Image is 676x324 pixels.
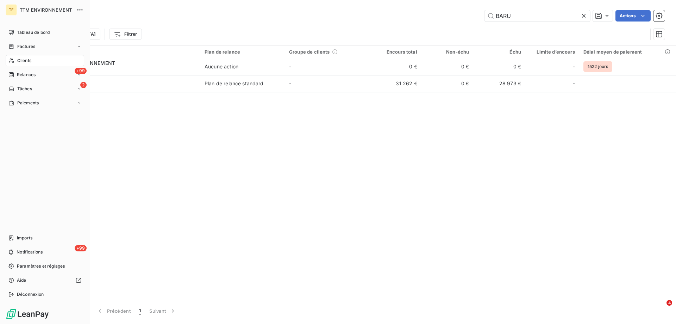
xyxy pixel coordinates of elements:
[369,75,421,92] td: 31 262 €
[473,58,525,75] td: 0 €
[17,57,31,64] span: Clients
[6,4,17,16] div: TE
[17,235,32,241] span: Imports
[421,58,474,75] td: 0 €
[17,291,44,298] span: Déconnexion
[49,84,196,91] span: 411BARUFIS
[135,304,145,318] button: 1
[473,75,525,92] td: 28 973 €
[573,63,575,70] span: -
[615,10,651,22] button: Actions
[289,80,291,86] span: -
[6,275,84,286] a: Aide
[17,249,43,255] span: Notifications
[17,86,32,92] span: Tâches
[205,49,281,55] div: Plan de relance
[92,304,135,318] button: Précédent
[583,61,613,72] span: 1522 jours
[421,75,474,92] td: 0 €
[145,304,181,318] button: Suivant
[289,63,291,69] span: -
[530,49,575,55] div: Limite d’encours
[573,80,575,87] span: -
[139,307,141,314] span: 1
[20,7,72,13] span: TTM ENVIRONNEMENT
[369,58,421,75] td: 0 €
[477,49,521,55] div: Échu
[652,300,669,317] iframe: Intercom live chat
[17,100,39,106] span: Paiements
[75,245,87,251] span: +99
[205,80,264,87] div: Plan de relance standard
[75,68,87,74] span: +99
[80,82,87,88] span: 2
[6,308,49,320] img: Logo LeanPay
[49,67,196,74] span: 411BARUCH
[109,29,142,40] button: Filtrer
[205,63,238,70] div: Aucune action
[583,49,672,55] div: Délai moyen de paiement
[17,29,50,36] span: Tableau de bord
[374,49,417,55] div: Encours total
[17,277,26,283] span: Aide
[289,49,330,55] span: Groupe de clients
[666,300,672,306] span: 4
[17,43,35,50] span: Factures
[17,263,65,269] span: Paramètres et réglages
[484,10,590,22] input: Rechercher
[426,49,469,55] div: Non-échu
[17,72,36,78] span: Relances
